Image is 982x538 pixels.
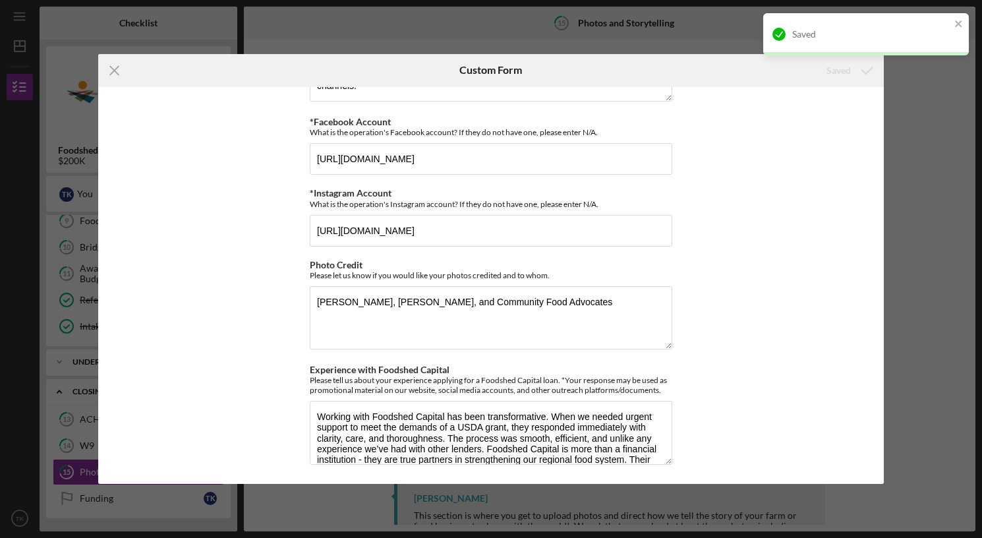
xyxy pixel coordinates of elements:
button: close [954,18,964,31]
div: Please let us know if you would like your photos credited and to whom. [310,270,672,280]
div: What is the operation's Facebook account? If they do not have one, please enter N/A. [310,127,672,137]
div: Saved [826,57,851,84]
label: *Instagram Account [310,187,391,198]
label: *Facebook Account [310,116,391,127]
div: Saved [792,29,950,40]
label: Experience with Foodshed Capital [310,364,449,375]
textarea: Working with Foodshed Capital has been transformative. When we needed urgent support to meet the ... [310,401,672,464]
button: Saved [813,57,884,84]
label: Photo Credit [310,259,362,270]
div: Please tell us about your experience applying for a Foodshed Capital loan. *Your response may be ... [310,375,672,395]
div: What is the operation's Instagram account? If they do not have one, please enter N/A. [310,199,672,209]
h6: Custom Form [459,64,522,76]
textarea: [PERSON_NAME], [PERSON_NAME], and Community Food Advocates [310,286,672,349]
